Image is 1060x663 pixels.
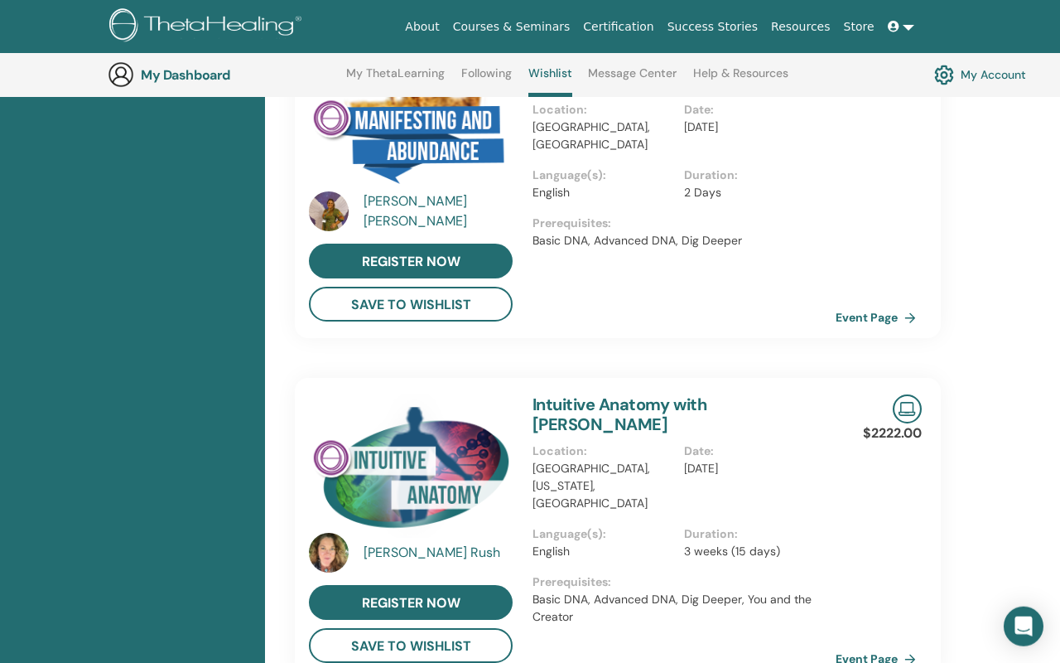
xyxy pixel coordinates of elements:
[309,533,349,573] img: default.jpg
[532,573,836,591] p: Prerequisites :
[364,543,517,563] a: [PERSON_NAME] Rush
[309,628,513,663] button: save to wishlist
[893,394,922,423] img: Live Online Seminar
[532,460,674,512] p: [GEOGRAPHIC_DATA], [US_STATE], [GEOGRAPHIC_DATA]
[532,119,674,153] p: [GEOGRAPHIC_DATA], [GEOGRAPHIC_DATA]
[576,12,660,42] a: Certification
[528,66,572,97] a: Wishlist
[588,66,677,93] a: Message Center
[532,232,836,249] p: Basic DNA, Advanced DNA, Dig Deeper
[346,66,445,93] a: My ThetaLearning
[109,8,307,46] img: logo.png
[693,66,788,93] a: Help & Resources
[532,167,674,184] p: Language(s) :
[309,244,513,278] a: register now
[684,525,826,543] p: Duration :
[836,305,923,330] a: Event Page
[141,67,306,83] h3: My Dashboard
[684,543,826,560] p: 3 weeks (15 days)
[309,53,513,196] img: Manifesting and Abundance
[532,394,706,435] a: Intuitive Anatomy with [PERSON_NAME]
[684,460,826,477] p: [DATE]
[309,287,513,322] button: save to wishlist
[684,184,826,201] p: 2 Days
[309,585,513,620] a: register now
[684,443,826,460] p: Date :
[362,594,460,612] span: register now
[532,443,674,460] p: Location :
[309,191,349,231] img: default.jpg
[934,60,954,89] img: cog.svg
[364,191,517,231] a: [PERSON_NAME] [PERSON_NAME]
[532,184,674,201] p: English
[461,66,512,93] a: Following
[362,253,460,270] span: register now
[398,12,446,42] a: About
[532,215,836,232] p: Prerequisites :
[446,12,577,42] a: Courses & Seminars
[532,525,674,543] p: Language(s) :
[684,119,826,136] p: [DATE]
[837,12,881,42] a: Store
[532,101,674,119] p: Location :
[661,12,764,42] a: Success Stories
[532,543,674,560] p: English
[108,61,134,88] img: generic-user-icon.jpg
[309,394,513,538] img: Intuitive Anatomy
[684,167,826,184] p: Duration :
[1004,607,1043,646] div: Open Intercom Messenger
[934,60,1026,89] a: My Account
[863,423,922,443] p: $2222.00
[532,591,836,626] p: Basic DNA, Advanced DNA, Dig Deeper, You and the Creator
[764,12,837,42] a: Resources
[684,101,826,119] p: Date :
